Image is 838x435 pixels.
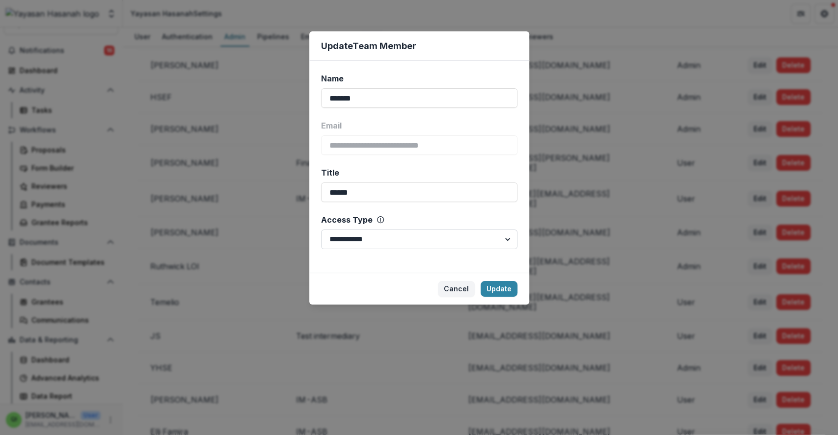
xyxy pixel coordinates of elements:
[321,167,339,179] span: Title
[481,281,517,297] button: Update
[321,120,342,131] span: Email
[321,73,344,84] span: Name
[309,31,529,61] header: Update Team Member
[438,281,475,297] button: Cancel
[321,214,373,226] span: Access Type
